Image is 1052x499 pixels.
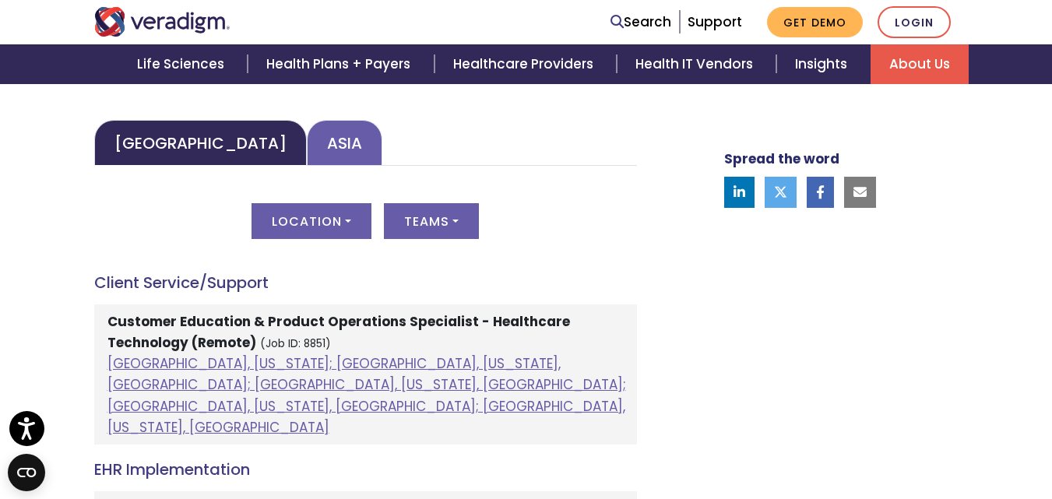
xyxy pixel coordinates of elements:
a: Health Plans + Payers [248,44,434,84]
a: Search [610,12,671,33]
h4: Client Service/Support [94,273,637,292]
a: Support [688,12,742,31]
img: Veradigm logo [94,7,230,37]
a: Get Demo [767,7,863,37]
a: [GEOGRAPHIC_DATA] [94,120,307,166]
a: [GEOGRAPHIC_DATA], [US_STATE]; [GEOGRAPHIC_DATA], [US_STATE], [GEOGRAPHIC_DATA]; [GEOGRAPHIC_DATA... [107,354,626,437]
button: Location [252,203,371,239]
h4: EHR Implementation [94,460,637,479]
small: (Job ID: 8851) [260,336,331,351]
a: Login [878,6,951,38]
button: Teams [384,203,479,239]
strong: Spread the word [724,149,839,168]
a: Healthcare Providers [435,44,617,84]
button: Open CMP widget [8,454,45,491]
strong: Customer Education & Product Operations Specialist - Healthcare Technology (Remote) [107,312,570,352]
a: Life Sciences [118,44,248,84]
a: Health IT Vendors [617,44,776,84]
a: Asia [307,120,382,166]
a: About Us [871,44,969,84]
a: Insights [776,44,871,84]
